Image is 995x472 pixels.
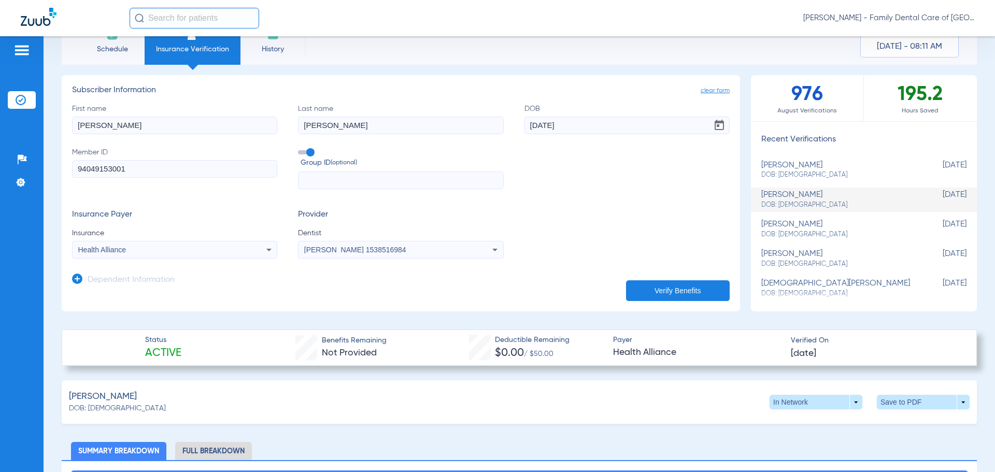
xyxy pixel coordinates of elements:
[864,75,977,121] div: 195.2
[322,348,377,357] span: Not Provided
[301,158,503,168] span: Group ID
[524,350,553,357] span: / $50.00
[626,280,730,301] button: Verify Benefits
[761,260,915,269] span: DOB: [DEMOGRAPHIC_DATA]
[751,106,863,116] span: August Verifications
[761,249,915,268] div: [PERSON_NAME]
[495,348,524,359] span: $0.00
[915,161,966,180] span: [DATE]
[761,279,915,298] div: [DEMOGRAPHIC_DATA][PERSON_NAME]
[135,13,144,23] img: Search Icon
[915,279,966,298] span: [DATE]
[72,228,277,238] span: Insurance
[751,75,864,121] div: 976
[69,403,166,414] span: DOB: [DEMOGRAPHIC_DATA]
[322,335,387,346] span: Benefits Remaining
[915,220,966,239] span: [DATE]
[524,104,730,134] label: DOB
[331,158,357,168] small: (optional)
[701,85,730,96] span: clear form
[791,335,960,346] span: Verified On
[88,275,175,285] h3: Dependent Information
[72,117,277,134] input: First name
[72,104,277,134] label: First name
[864,106,977,116] span: Hours Saved
[613,335,782,346] span: Payer
[248,44,297,54] span: History
[13,44,30,56] img: hamburger-icon
[72,160,277,178] input: Member ID
[145,335,181,346] span: Status
[915,190,966,209] span: [DATE]
[761,190,915,209] div: [PERSON_NAME]
[72,147,277,190] label: Member ID
[524,117,730,134] input: DOBOpen calendar
[761,170,915,180] span: DOB: [DEMOGRAPHIC_DATA]
[72,85,730,96] h3: Subscriber Information
[72,210,277,220] h3: Insurance Payer
[761,230,915,239] span: DOB: [DEMOGRAPHIC_DATA]
[495,335,570,346] span: Deductible Remaining
[709,115,730,136] button: Open calendar
[613,346,782,359] span: Health Alliance
[770,395,862,409] button: In Network
[761,201,915,210] span: DOB: [DEMOGRAPHIC_DATA]
[175,442,252,460] li: Full Breakdown
[21,8,56,26] img: Zuub Logo
[298,117,503,134] input: Last name
[877,41,942,52] span: [DATE] - 08:11 AM
[761,220,915,239] div: [PERSON_NAME]
[298,228,503,238] span: Dentist
[304,246,406,254] span: [PERSON_NAME] 1538516984
[751,135,977,145] h3: Recent Verifications
[803,13,974,23] span: [PERSON_NAME] - Family Dental Care of [GEOGRAPHIC_DATA]
[877,395,970,409] button: Save to PDF
[761,289,915,298] span: DOB: [DEMOGRAPHIC_DATA]
[761,161,915,180] div: [PERSON_NAME]
[915,249,966,268] span: [DATE]
[130,8,259,28] input: Search for patients
[298,104,503,134] label: Last name
[145,346,181,361] span: Active
[791,347,816,360] span: [DATE]
[71,442,166,460] li: Summary Breakdown
[69,390,137,403] span: [PERSON_NAME]
[78,246,126,254] span: Health Alliance
[298,210,503,220] h3: Provider
[152,44,233,54] span: Insurance Verification
[88,44,137,54] span: Schedule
